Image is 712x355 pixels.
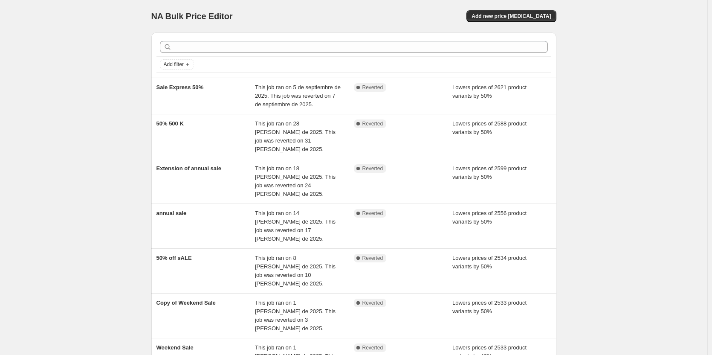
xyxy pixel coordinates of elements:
[362,300,383,306] span: Reverted
[255,84,341,108] span: This job ran on 5 de septiembre de 2025. This job was reverted on 7 de septiembre de 2025.
[255,210,336,242] span: This job ran on 14 [PERSON_NAME] de 2025. This job was reverted on 17 [PERSON_NAME] de 2025.
[362,344,383,351] span: Reverted
[452,255,527,270] span: Lowers prices of 2534 product variants by 50%
[255,255,336,287] span: This job ran on 8 [PERSON_NAME] de 2025. This job was reverted on 10 [PERSON_NAME] de 2025.
[156,255,192,261] span: 50% off sALE
[156,344,194,351] span: Weekend Sale
[156,300,216,306] span: Copy of Weekend Sale
[156,120,184,127] span: 50% 500 K
[156,84,204,90] span: Sale Express 50%
[466,10,556,22] button: Add new price [MEDICAL_DATA]
[255,300,336,332] span: This job ran on 1 [PERSON_NAME] de 2025. This job was reverted on 3 [PERSON_NAME] de 2025.
[151,12,233,21] span: NA Bulk Price Editor
[472,13,551,20] span: Add new price [MEDICAL_DATA]
[452,120,527,135] span: Lowers prices of 2588 product variants by 50%
[362,84,383,91] span: Reverted
[362,255,383,262] span: Reverted
[156,210,187,216] span: annual sale
[164,61,184,68] span: Add filter
[362,165,383,172] span: Reverted
[452,165,527,180] span: Lowers prices of 2599 product variants by 50%
[255,120,336,152] span: This job ran on 28 [PERSON_NAME] de 2025. This job was reverted on 31 [PERSON_NAME] de 2025.
[362,210,383,217] span: Reverted
[156,165,221,172] span: Extension of annual sale
[362,120,383,127] span: Reverted
[452,210,527,225] span: Lowers prices of 2556 product variants by 50%
[255,165,336,197] span: This job ran on 18 [PERSON_NAME] de 2025. This job was reverted on 24 [PERSON_NAME] de 2025.
[452,84,527,99] span: Lowers prices of 2621 product variants by 50%
[160,59,194,70] button: Add filter
[452,300,527,314] span: Lowers prices of 2533 product variants by 50%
